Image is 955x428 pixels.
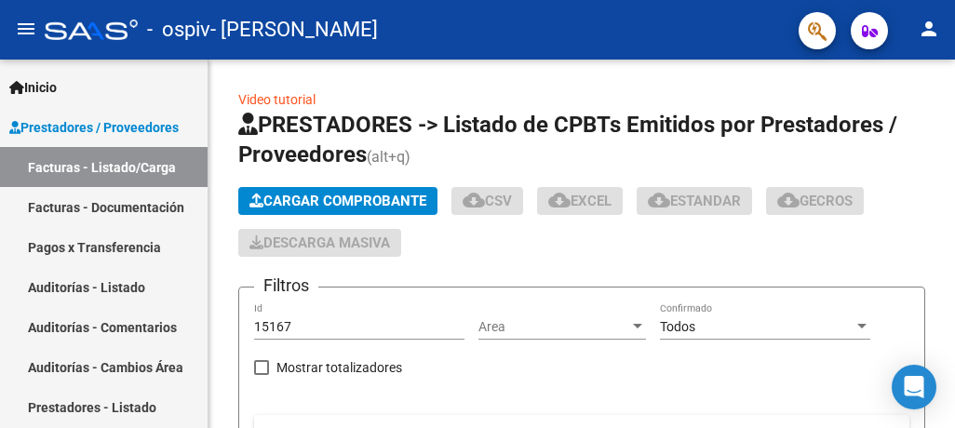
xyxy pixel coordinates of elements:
span: CSV [463,193,512,209]
span: Prestadores / Proveedores [9,117,179,138]
span: Estandar [648,193,741,209]
mat-icon: cloud_download [548,189,571,211]
span: Gecros [777,193,853,209]
span: - ospiv [147,9,210,50]
app-download-masive: Descarga masiva de comprobantes (adjuntos) [238,229,401,257]
span: Mostrar totalizadores [276,356,402,379]
mat-icon: cloud_download [648,189,670,211]
span: Cargar Comprobante [249,193,426,209]
span: PRESTADORES -> Listado de CPBTs Emitidos por Prestadores / Proveedores [238,112,897,167]
mat-icon: cloud_download [777,189,800,211]
div: Open Intercom Messenger [892,365,936,409]
button: CSV [451,187,523,215]
mat-icon: menu [15,18,37,40]
button: EXCEL [537,187,623,215]
span: Inicio [9,77,57,98]
span: Area [478,319,629,335]
span: (alt+q) [367,148,410,166]
button: Estandar [637,187,752,215]
button: Cargar Comprobante [238,187,437,215]
button: Descarga Masiva [238,229,401,257]
span: Descarga Masiva [249,234,390,251]
a: Video tutorial [238,92,316,107]
h3: Filtros [254,273,318,299]
mat-icon: cloud_download [463,189,485,211]
span: - [PERSON_NAME] [210,9,378,50]
button: Gecros [766,187,864,215]
span: EXCEL [548,193,612,209]
mat-icon: person [918,18,940,40]
span: Todos [660,319,695,334]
